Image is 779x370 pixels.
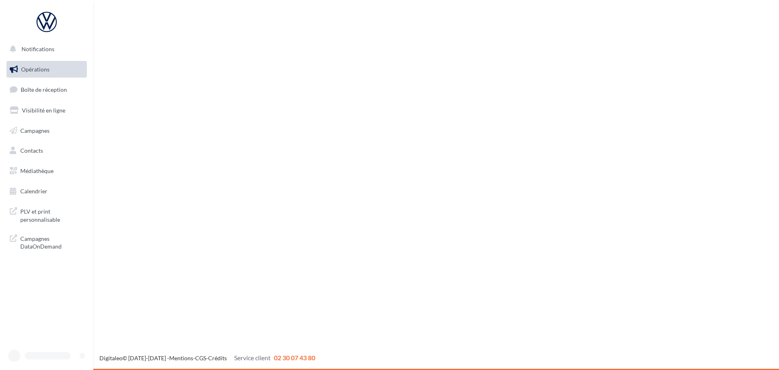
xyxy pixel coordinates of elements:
span: Service client [234,354,271,361]
a: Médiathèque [5,162,88,180]
span: Calendrier [20,188,47,195]
a: Opérations [5,61,88,78]
a: Contacts [5,142,88,159]
span: PLV et print personnalisable [20,206,84,223]
a: Visibilité en ligne [5,102,88,119]
span: Visibilité en ligne [22,107,65,114]
span: 02 30 07 43 80 [274,354,315,361]
span: Opérations [21,66,49,73]
a: Calendrier [5,183,88,200]
span: Campagnes DataOnDemand [20,233,84,251]
span: Campagnes [20,127,49,134]
a: Campagnes [5,122,88,139]
span: Contacts [20,147,43,154]
a: Mentions [169,355,193,361]
span: Médiathèque [20,167,54,174]
button: Notifications [5,41,85,58]
a: PLV et print personnalisable [5,203,88,227]
span: © [DATE]-[DATE] - - - [99,355,315,361]
span: Notifications [22,45,54,52]
span: Boîte de réception [21,86,67,93]
a: CGS [195,355,206,361]
a: Crédits [208,355,227,361]
a: Boîte de réception [5,81,88,98]
a: Digitaleo [99,355,123,361]
a: Campagnes DataOnDemand [5,230,88,254]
